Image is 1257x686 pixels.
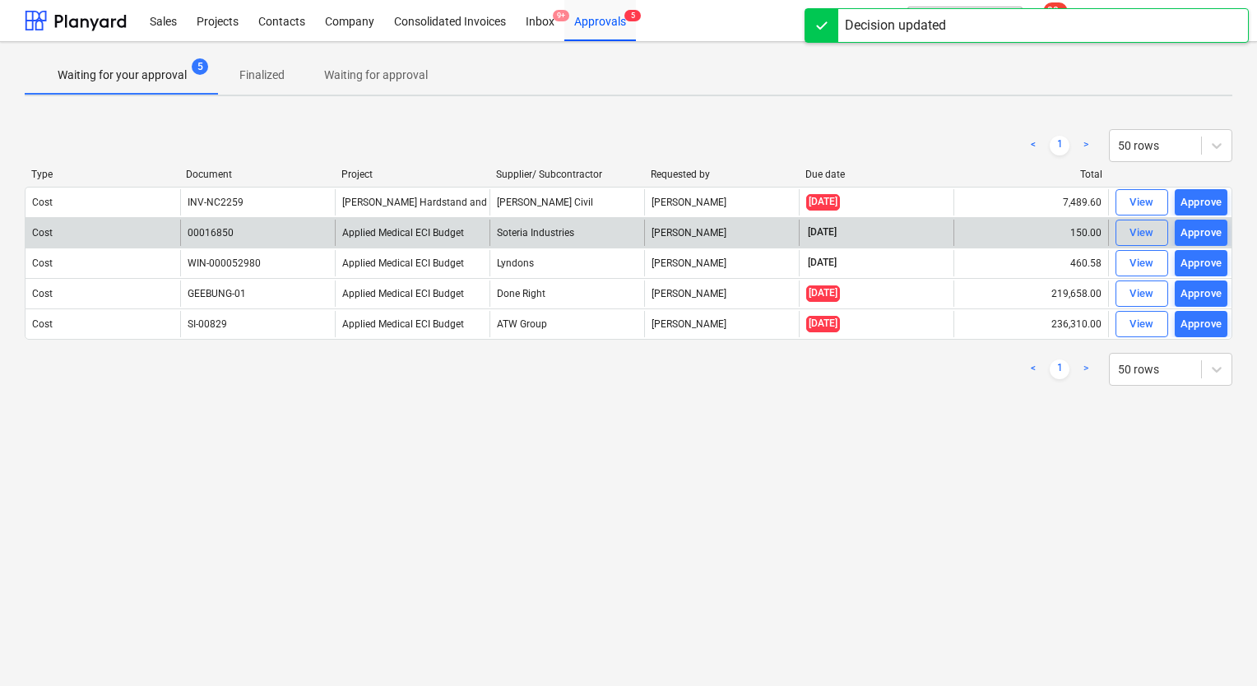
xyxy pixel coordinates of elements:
[342,227,464,239] span: Applied Medical ECI Budget
[489,189,644,216] div: [PERSON_NAME] Civil
[961,169,1102,180] div: Total
[953,311,1108,337] div: 236,310.00
[341,169,483,180] div: Project
[806,256,838,270] span: [DATE]
[32,227,53,239] div: Cost
[1050,359,1069,379] a: Page 1 is your current page
[1023,359,1043,379] a: Previous page
[845,7,946,27] div: Decision updated
[192,58,208,75] span: 5
[489,280,644,307] div: Done Right
[953,189,1108,216] div: 7,489.60
[1175,220,1227,246] button: Approve
[1116,189,1168,216] button: View
[188,197,244,208] div: INV-NC2259
[342,257,464,269] span: Applied Medical ECI Budget
[31,169,173,180] div: Type
[489,220,644,246] div: Soteria Industries
[553,10,569,21] span: 9+
[1116,311,1168,337] button: View
[644,189,799,216] div: [PERSON_NAME]
[489,311,644,337] div: ATW Group
[1116,250,1168,276] button: View
[806,316,840,331] span: [DATE]
[32,288,53,299] div: Cost
[644,250,799,276] div: [PERSON_NAME]
[188,288,246,299] div: GEEBUNG-01
[1023,136,1043,155] a: Previous page
[1076,136,1096,155] a: Next page
[188,318,227,330] div: SI-00829
[1180,254,1222,273] div: Approve
[1175,250,1227,276] button: Approve
[1180,193,1222,212] div: Approve
[1180,315,1222,334] div: Approve
[953,250,1108,276] div: 460.58
[953,220,1108,246] div: 150.00
[1129,285,1154,304] div: View
[1180,224,1222,243] div: Approve
[32,197,53,208] div: Cost
[644,280,799,307] div: [PERSON_NAME]
[186,169,327,180] div: Document
[342,288,464,299] span: Applied Medical ECI Budget
[644,220,799,246] div: [PERSON_NAME]
[342,318,464,330] span: Applied Medical ECI Budget
[32,257,53,269] div: Cost
[805,169,947,180] div: Due date
[342,197,517,208] span: Carole Park Hardstand and Docks
[1129,193,1154,212] div: View
[806,194,840,210] span: [DATE]
[1180,285,1222,304] div: Approve
[806,285,840,301] span: [DATE]
[806,225,838,239] span: [DATE]
[651,169,792,180] div: Requested by
[32,318,53,330] div: Cost
[1076,359,1096,379] a: Next page
[1175,189,1227,216] button: Approve
[1129,315,1154,334] div: View
[496,169,638,180] div: Supplier/ Subcontractor
[845,16,946,35] div: Decision updated
[188,257,261,269] div: WIN-000052980
[1129,254,1154,273] div: View
[489,250,644,276] div: Lyndons
[624,10,641,21] span: 5
[58,67,187,84] p: Waiting for your approval
[1050,136,1069,155] a: Page 1 is your current page
[239,67,285,84] p: Finalized
[1116,220,1168,246] button: View
[1175,607,1257,686] iframe: Chat Widget
[324,67,428,84] p: Waiting for approval
[1175,311,1227,337] button: Approve
[953,280,1108,307] div: 219,658.00
[1129,224,1154,243] div: View
[1175,280,1227,307] button: Approve
[1116,280,1168,307] button: View
[644,311,799,337] div: [PERSON_NAME]
[188,227,234,239] div: 00016850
